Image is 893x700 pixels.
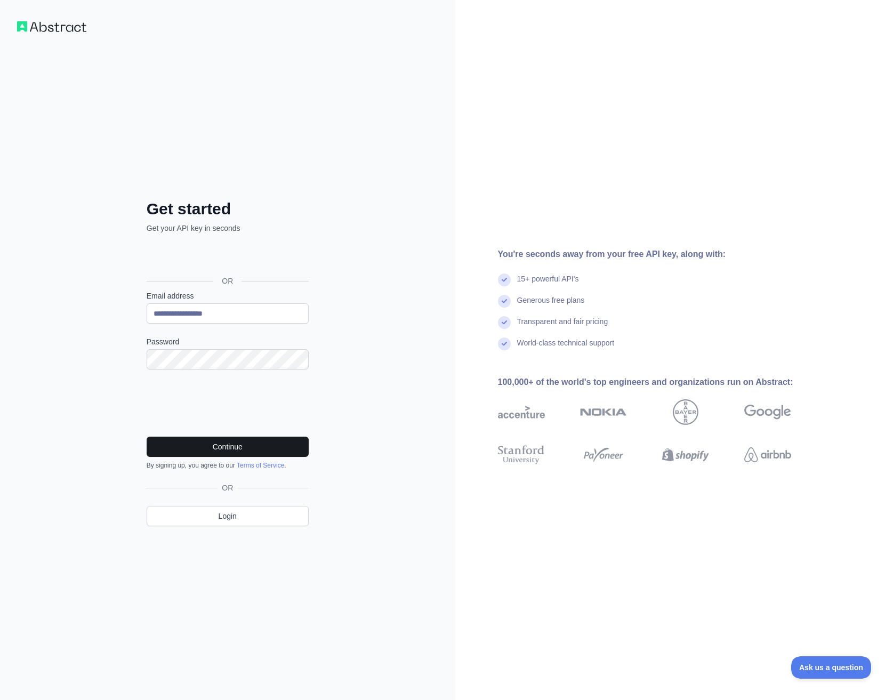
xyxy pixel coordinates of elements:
[580,443,627,466] img: payoneer
[498,273,511,286] img: check mark
[662,443,709,466] img: shopify
[17,21,86,32] img: Workflow
[218,482,237,493] span: OR
[517,337,615,359] div: World-class technical support
[498,295,511,308] img: check mark
[498,337,511,350] img: check mark
[237,462,284,469] a: Terms of Service
[147,461,309,470] div: By signing up, you agree to our .
[147,437,309,457] button: Continue
[517,316,608,337] div: Transparent and fair pricing
[498,443,545,466] img: stanford university
[517,273,579,295] div: 15+ powerful API's
[147,336,309,347] label: Password
[213,276,242,286] span: OR
[744,443,791,466] img: airbnb
[147,382,309,424] iframe: reCAPTCHA
[498,248,825,261] div: You're seconds away from your free API key, along with:
[498,376,825,389] div: 100,000+ of the world's top engineers and organizations run on Abstract:
[147,199,309,219] h2: Get started
[673,399,698,425] img: bayer
[744,399,791,425] img: google
[141,245,312,269] iframe: Bouton "Se connecter avec Google"
[147,291,309,301] label: Email address
[498,399,545,425] img: accenture
[580,399,627,425] img: nokia
[498,316,511,329] img: check mark
[791,656,872,679] iframe: Toggle Customer Support
[517,295,585,316] div: Generous free plans
[147,506,309,526] a: Login
[147,223,309,234] p: Get your API key in seconds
